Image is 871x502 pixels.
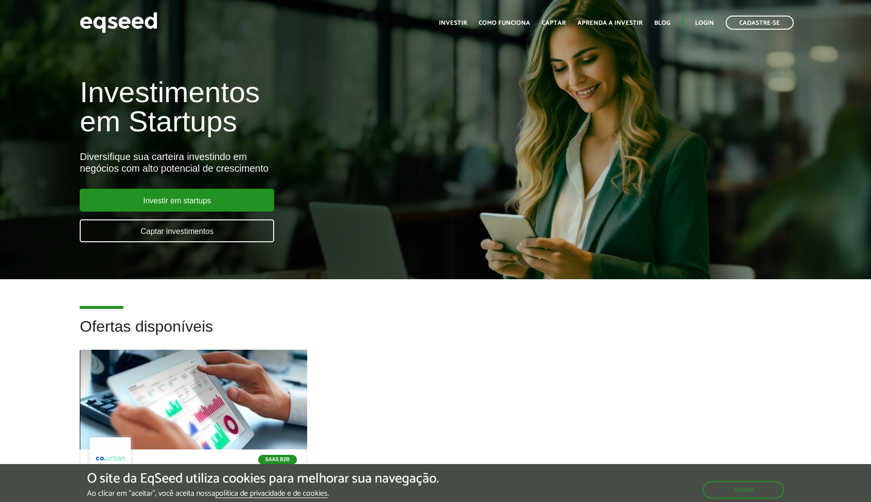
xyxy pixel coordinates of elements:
[439,20,467,26] a: Investir
[87,489,439,498] p: Ao clicar em "aceitar", você aceita nossa .
[80,78,501,136] h1: Investimentos em Startups
[80,219,274,242] a: Captar investimentos
[215,490,328,498] a: política de privacidade e de cookies
[654,20,670,26] a: Blog
[80,189,274,212] a: Investir em startups
[80,318,791,350] h2: Ofertas disponíveis
[695,20,714,26] a: Login
[258,455,297,465] p: SaaS B2B
[80,10,157,36] img: EqSeed
[726,16,794,30] a: Cadastre-se
[542,20,566,26] a: Captar
[80,151,501,174] div: Diversifique sua carteira investindo em negócios com alto potencial de crescimento
[703,481,784,499] button: Aceitar
[479,20,530,26] a: Como funciona
[577,20,643,26] a: Aprenda a investir
[87,471,439,486] h5: O site da EqSeed utiliza cookies para melhorar sua navegação.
